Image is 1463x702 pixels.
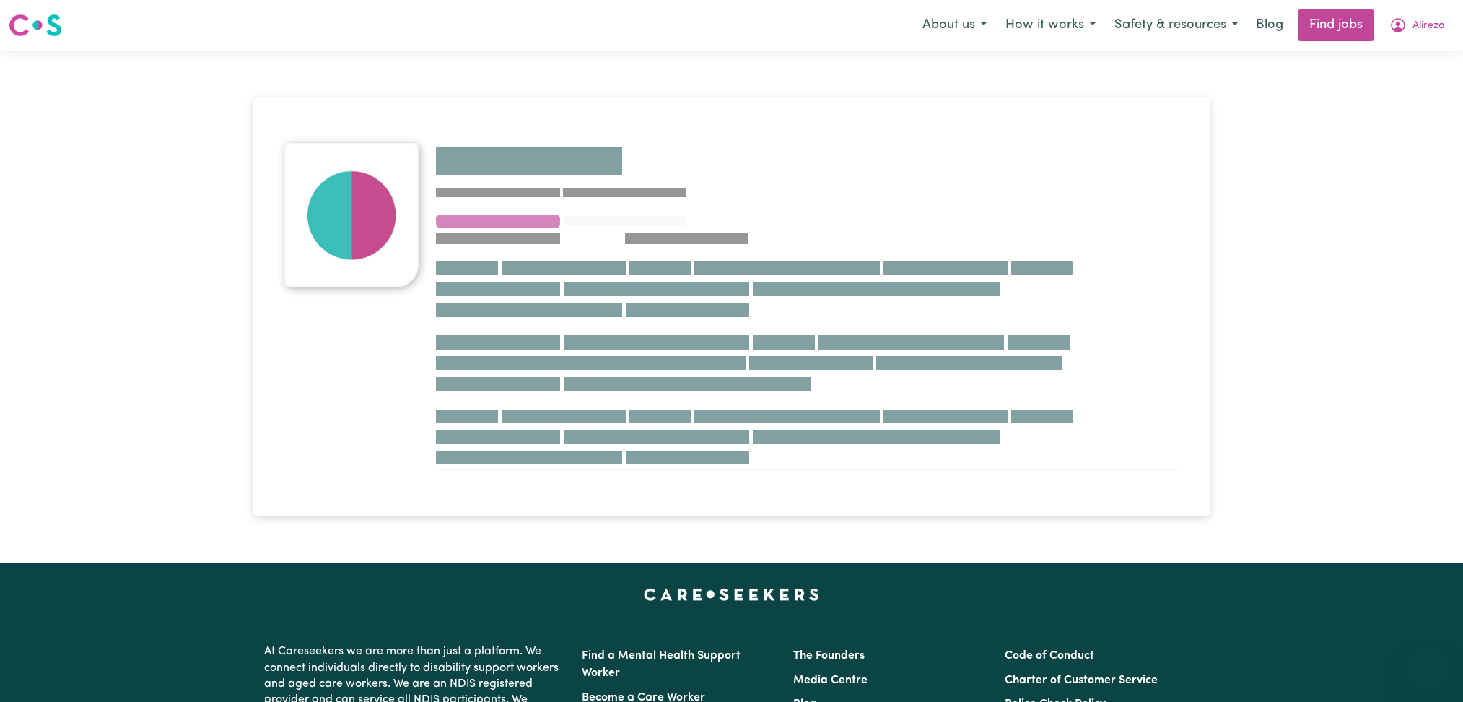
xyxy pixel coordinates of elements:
[1005,650,1094,662] a: Code of Conduct
[644,589,819,600] a: Careseekers home page
[996,10,1105,40] button: How it works
[1380,10,1454,40] button: My Account
[1247,9,1292,41] a: Blog
[1412,18,1445,34] span: Alireza
[9,9,62,42] a: Careseekers logo
[793,650,865,662] a: The Founders
[1105,10,1247,40] button: Safety & resources
[793,675,868,686] a: Media Centre
[1005,675,1158,686] a: Charter of Customer Service
[9,12,62,38] img: Careseekers logo
[1405,644,1451,690] iframe: Button to launch messaging window
[913,10,996,40] button: About us
[1298,9,1374,41] a: Find jobs
[582,650,741,679] a: Find a Mental Health Support Worker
